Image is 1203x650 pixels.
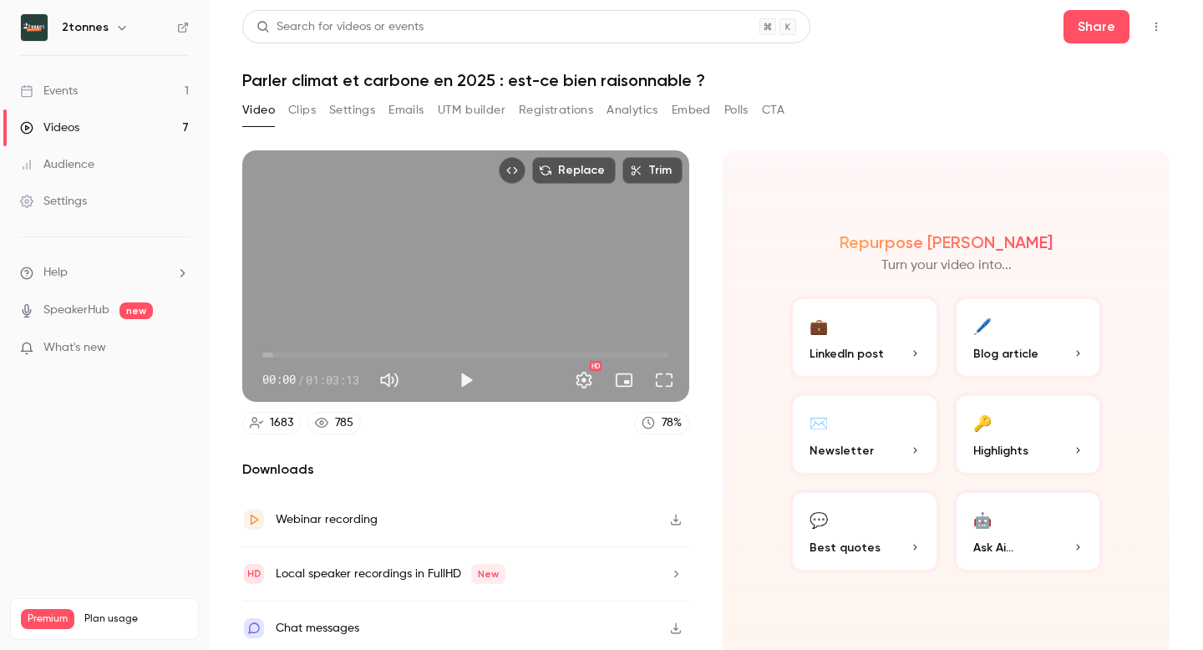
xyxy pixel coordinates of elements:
[388,97,424,124] button: Emails
[1143,13,1170,40] button: Top Bar Actions
[242,97,275,124] button: Video
[973,539,1013,556] span: Ask Ai...
[335,414,353,432] div: 785
[471,564,505,584] span: New
[262,371,296,388] span: 00:00
[724,97,749,124] button: Polls
[20,264,189,282] li: help-dropdown-opener
[789,490,940,573] button: 💬Best quotes
[20,156,94,173] div: Audience
[329,97,375,124] button: Settings
[288,97,316,124] button: Clips
[276,618,359,638] div: Chat messages
[789,393,940,476] button: ✉️Newsletter
[373,363,406,397] button: Mute
[270,414,293,432] div: 1683
[789,296,940,379] button: 💼LinkedIn post
[762,97,784,124] button: CTA
[607,363,641,397] button: Turn on miniplayer
[256,18,424,36] div: Search for videos or events
[169,341,189,356] iframe: Noticeable Trigger
[810,345,884,363] span: LinkedIn post
[953,296,1104,379] button: 🖊️Blog article
[647,363,681,397] button: Full screen
[449,363,483,397] button: Play
[973,506,992,532] div: 🤖
[262,371,359,388] div: 00:00
[242,412,301,434] a: 1683
[519,97,593,124] button: Registrations
[20,193,87,210] div: Settings
[21,14,48,41] img: 2tonnes
[881,256,1012,276] p: Turn your video into...
[84,612,188,626] span: Plan usage
[43,264,68,282] span: Help
[622,157,683,184] button: Trim
[662,414,682,432] div: 78 %
[810,442,874,460] span: Newsletter
[62,19,109,36] h6: 2tonnes
[242,460,689,480] h2: Downloads
[973,312,992,338] div: 🖊️
[567,363,601,397] button: Settings
[590,361,601,371] div: HD
[119,302,153,319] span: new
[20,83,78,99] div: Events
[607,97,658,124] button: Analytics
[242,70,1170,90] h1: Parler climat et carbone en 2025 : est-ce bien raisonnable ?
[21,609,74,629] span: Premium
[973,442,1028,460] span: Highlights
[973,345,1038,363] span: Blog article
[953,490,1104,573] button: 🤖Ask Ai...
[973,409,992,435] div: 🔑
[306,371,359,388] span: 01:03:13
[20,119,79,136] div: Videos
[840,232,1053,252] h2: Repurpose [PERSON_NAME]
[672,97,711,124] button: Embed
[297,371,304,388] span: /
[499,157,525,184] button: Embed video
[438,97,505,124] button: UTM builder
[634,412,689,434] a: 78%
[276,510,378,530] div: Webinar recording
[810,539,881,556] span: Best quotes
[307,412,361,434] a: 785
[43,339,106,357] span: What's new
[532,157,616,184] button: Replace
[953,393,1104,476] button: 🔑Highlights
[1063,10,1129,43] button: Share
[810,312,828,338] div: 💼
[43,302,109,319] a: SpeakerHub
[810,409,828,435] div: ✉️
[276,564,505,584] div: Local speaker recordings in FullHD
[810,506,828,532] div: 💬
